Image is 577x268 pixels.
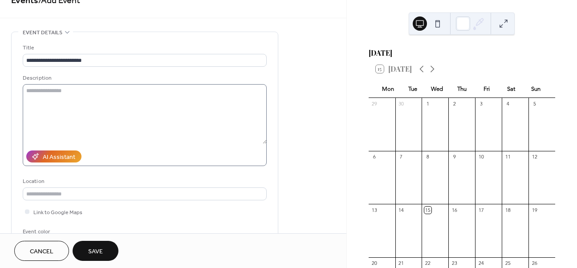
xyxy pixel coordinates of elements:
div: 16 [451,207,458,213]
div: Sun [524,80,548,98]
div: 11 [504,154,511,160]
button: Save [73,241,118,261]
div: 24 [478,260,484,267]
div: Fri [474,80,499,98]
div: 3 [478,101,484,107]
div: 23 [451,260,458,267]
div: 18 [504,207,511,213]
div: Mon [376,80,400,98]
div: Location [23,177,265,186]
div: Wed [425,80,449,98]
span: Save [88,247,103,256]
div: 22 [424,260,431,267]
div: 5 [531,101,538,107]
div: 30 [398,101,405,107]
button: AI Assistant [26,150,81,162]
div: Description [23,73,265,83]
div: 20 [371,260,378,267]
span: Link to Google Maps [33,208,82,217]
div: 8 [424,154,431,160]
div: 2 [451,101,458,107]
div: Tue [400,80,425,98]
div: 15 [424,207,431,213]
div: 26 [531,260,538,267]
div: 13 [371,207,378,213]
div: 9 [451,154,458,160]
button: Cancel [14,241,69,261]
div: 17 [478,207,484,213]
div: [DATE] [369,48,555,58]
div: 25 [504,260,511,267]
div: 7 [398,154,405,160]
div: Title [23,43,265,53]
span: Event details [23,28,62,37]
div: 6 [371,154,378,160]
div: AI Assistant [43,153,75,162]
span: Cancel [30,247,53,256]
div: 21 [398,260,405,267]
div: Thu [450,80,474,98]
div: 10 [478,154,484,160]
div: 19 [531,207,538,213]
div: 4 [504,101,511,107]
div: 1 [424,101,431,107]
div: Event color [23,227,89,236]
div: 14 [398,207,405,213]
div: Sat [499,80,523,98]
div: 29 [371,101,378,107]
div: 12 [531,154,538,160]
